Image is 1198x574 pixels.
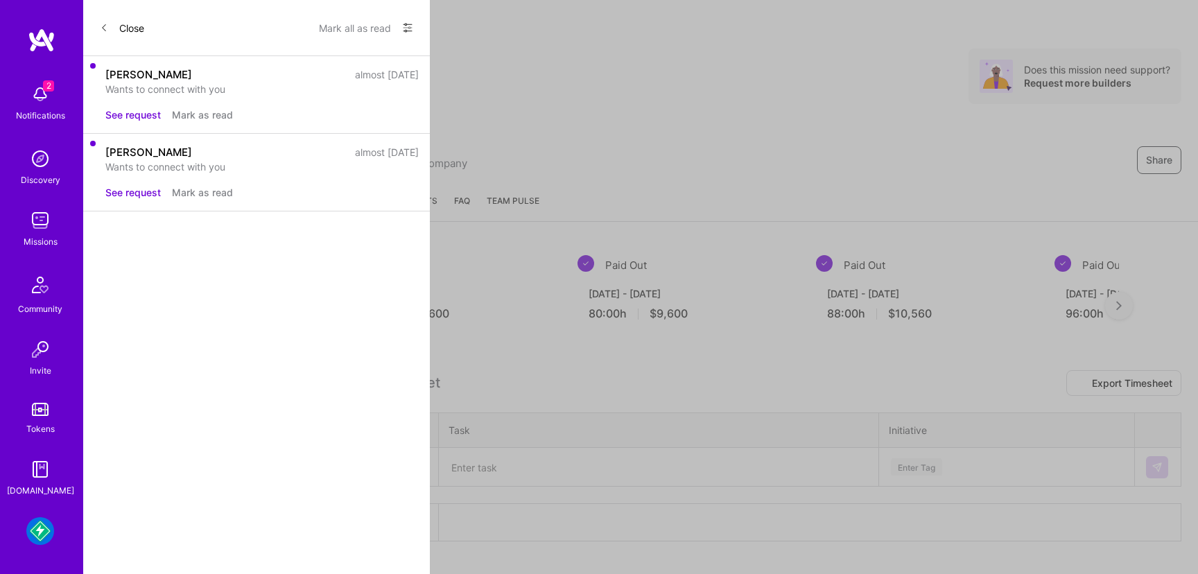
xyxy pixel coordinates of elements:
[16,108,65,123] div: Notifications
[172,185,233,200] button: Mark as read
[319,17,391,39] button: Mark all as read
[30,363,51,378] div: Invite
[43,80,54,92] span: 2
[105,82,419,96] div: Wants to connect with you
[23,517,58,545] a: Mudflap: Fintech for Trucking
[105,185,161,200] button: See request
[100,17,144,39] button: Close
[355,67,419,82] div: almost [DATE]
[24,268,57,302] img: Community
[21,173,60,187] div: Discovery
[28,28,55,53] img: logo
[26,145,54,173] img: discovery
[105,159,419,174] div: Wants to connect with you
[26,421,55,436] div: Tokens
[26,80,54,108] img: bell
[105,67,192,82] div: [PERSON_NAME]
[172,107,233,122] button: Mark as read
[26,207,54,234] img: teamwork
[105,145,192,159] div: [PERSON_NAME]
[24,234,58,249] div: Missions
[105,107,161,122] button: See request
[26,455,54,483] img: guide book
[355,145,419,159] div: almost [DATE]
[32,403,49,416] img: tokens
[26,517,54,545] img: Mudflap: Fintech for Trucking
[18,302,62,316] div: Community
[26,336,54,363] img: Invite
[7,483,74,498] div: [DOMAIN_NAME]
